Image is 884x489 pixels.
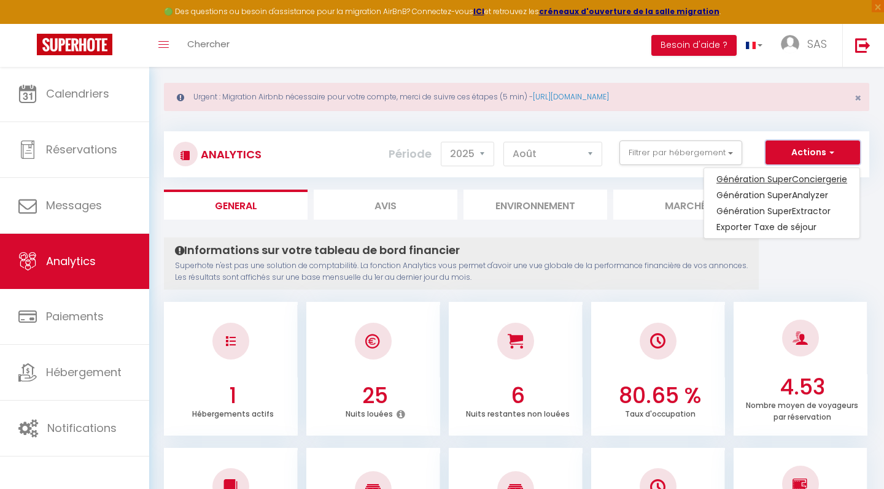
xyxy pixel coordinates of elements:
[389,141,432,167] label: Période
[10,5,47,42] button: Ouvrir le widget de chat LiveChat
[178,24,239,67] a: Chercher
[619,141,742,165] button: Filtrer par hébergement
[164,190,308,220] li: General
[533,91,609,102] a: [URL][DOMAIN_NAME]
[46,198,102,213] span: Messages
[855,90,861,106] span: ×
[346,406,393,419] p: Nuits louées
[314,190,457,220] li: Avis
[539,6,719,17] a: créneaux d'ouverture de la salle migration
[704,203,859,219] a: Génération SuperExtractor
[704,187,859,203] a: Génération SuperAnalyzer
[772,24,842,67] a: ... SAS
[855,93,861,104] button: Close
[226,336,236,346] img: NO IMAGE
[766,141,860,165] button: Actions
[175,244,748,257] h4: Informations sur votre tableau de bord financier
[313,383,437,409] h3: 25
[473,6,484,17] a: ICI
[625,406,696,419] p: Taux d'occupation
[164,83,869,111] div: Urgent : Migration Airbnb nécessaire pour votre compte, merci de suivre ces étapes (5 min) -
[192,406,274,419] p: Hébergements actifs
[740,374,864,400] h3: 4.53
[466,406,570,419] p: Nuits restantes non louées
[463,190,607,220] li: Environnement
[704,171,859,187] a: Génération SuperConciergerie
[198,141,262,168] h3: Analytics
[855,37,870,53] img: logout
[46,86,109,101] span: Calendriers
[175,260,748,283] p: Superhote n'est pas une solution de comptabilité. La fonction Analytics vous permet d'avoir une v...
[46,142,117,157] span: Réservations
[46,309,104,324] span: Paiements
[171,383,295,409] h3: 1
[807,36,827,52] span: SAS
[46,253,96,269] span: Analytics
[46,364,122,380] span: Hébergement
[651,35,737,56] button: Besoin d'aide ?
[456,383,580,409] h3: 6
[37,34,112,55] img: Super Booking
[187,37,230,50] span: Chercher
[746,398,858,422] p: Nombre moyen de voyageurs par réservation
[598,383,722,409] h3: 80.65 %
[47,420,117,436] span: Notifications
[613,190,757,220] li: Marché
[781,35,799,53] img: ...
[704,219,859,235] a: Exporter Taxe de séjour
